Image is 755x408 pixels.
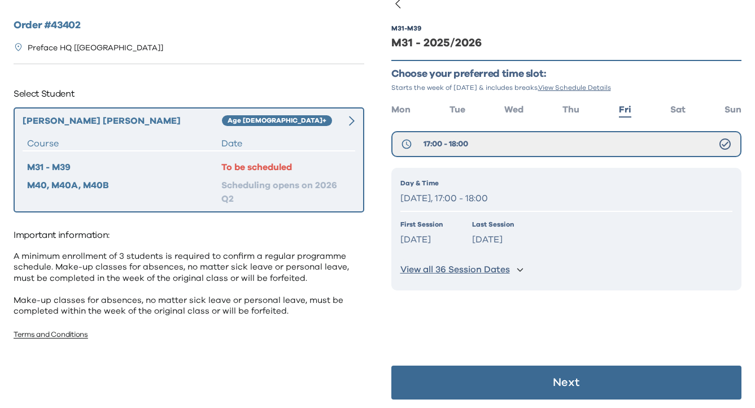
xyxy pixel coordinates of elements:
[449,105,465,114] span: Tue
[472,219,514,229] p: Last Session
[472,232,514,248] p: [DATE]
[222,115,332,127] div: Age [DEMOGRAPHIC_DATA]+
[619,105,631,114] span: Fri
[391,131,742,157] button: 17:00 - 18:00
[553,377,579,388] p: Next
[14,251,364,317] p: A minimum enrollment of 3 students is required to confirm a regular programme schedule. Make-up c...
[14,331,88,338] a: Terms and Conditions
[424,138,468,150] span: 17:00 - 18:00
[725,105,741,114] span: Sun
[391,24,421,33] div: M31 - M39
[400,232,443,248] p: [DATE]
[400,178,733,188] p: Day & Time
[538,84,611,91] span: View Schedule Details
[28,42,163,54] p: Preface HQ [[GEOGRAPHIC_DATA]]
[391,366,742,400] button: Next
[27,179,221,206] div: M40, M40A, M40B
[23,114,222,128] div: [PERSON_NAME] [PERSON_NAME]
[27,137,221,150] div: Course
[391,68,742,81] p: Choose your preferred time slot:
[562,105,579,114] span: Thu
[391,83,742,92] p: Starts the week of [DATE] & includes breaks.
[391,105,411,114] span: Mon
[221,179,351,206] div: Scheduling opens on 2026 Q2
[14,226,364,244] p: Important information:
[400,259,733,280] button: View all 36 Session Dates
[221,160,351,174] div: To be scheduled
[221,137,351,150] div: Date
[504,105,523,114] span: Wed
[391,35,742,51] div: M31 - 2025/2026
[400,264,510,276] p: View all 36 Session Dates
[670,105,686,114] span: Sat
[400,219,443,229] p: First Session
[400,190,733,207] p: [DATE], 17:00 - 18:00
[14,18,364,33] h2: Order # 43402
[14,85,364,103] p: Select Student
[27,160,221,174] div: M31 - M39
